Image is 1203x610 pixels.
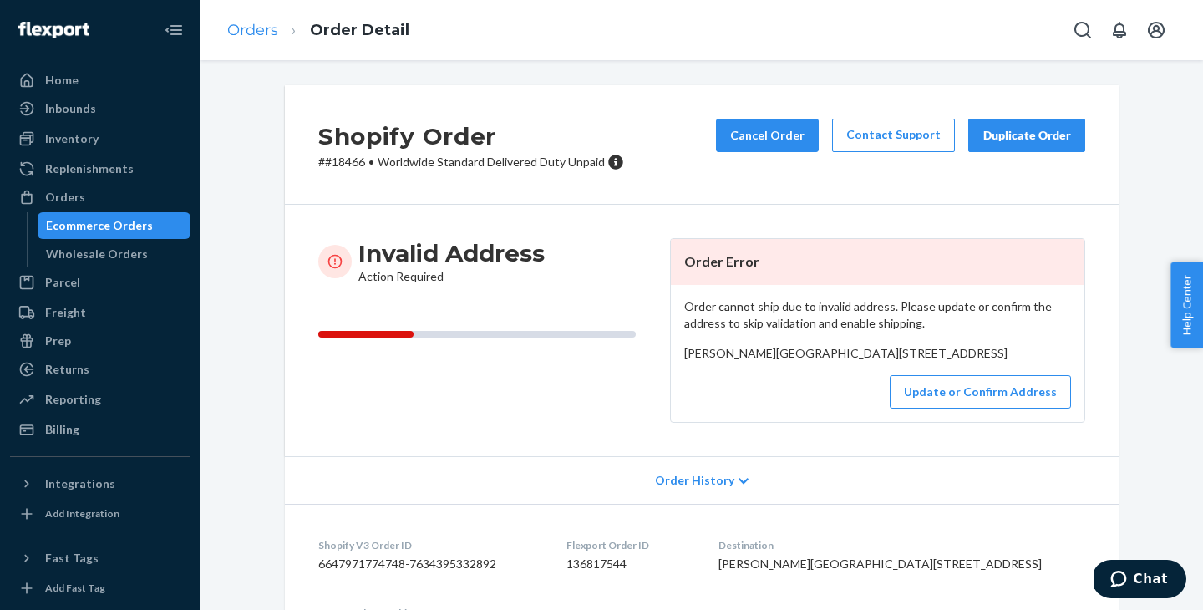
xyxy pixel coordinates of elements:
[10,299,190,326] a: Freight
[718,538,1085,552] dt: Destination
[45,361,89,378] div: Returns
[45,160,134,177] div: Replenishments
[45,550,99,567] div: Fast Tags
[45,100,96,117] div: Inbounds
[566,556,693,572] dd: 136817544
[45,72,79,89] div: Home
[671,239,1084,285] header: Order Error
[10,578,190,598] a: Add Fast Tag
[890,375,1071,409] button: Update or Confirm Address
[45,274,80,291] div: Parcel
[45,391,101,408] div: Reporting
[832,119,955,152] a: Contact Support
[10,386,190,413] a: Reporting
[10,125,190,152] a: Inventory
[10,95,190,122] a: Inbounds
[10,356,190,383] a: Returns
[10,416,190,443] a: Billing
[45,130,99,147] div: Inventory
[318,154,624,170] p: # #18466
[684,298,1071,332] p: Order cannot ship due to invalid address. Please update or confirm the address to skip validation...
[368,155,374,169] span: •
[45,506,119,521] div: Add Integration
[10,545,190,572] button: Fast Tags
[46,217,153,234] div: Ecommerce Orders
[655,472,734,489] span: Order History
[358,238,545,285] div: Action Required
[227,21,278,39] a: Orders
[45,189,85,206] div: Orders
[358,238,545,268] h3: Invalid Address
[968,119,1085,152] button: Duplicate Order
[10,155,190,182] a: Replenishments
[10,184,190,211] a: Orders
[45,304,86,321] div: Freight
[45,581,105,595] div: Add Fast Tag
[1066,13,1099,47] button: Open Search Box
[18,22,89,38] img: Flexport logo
[1103,13,1136,47] button: Open notifications
[45,475,115,492] div: Integrations
[1094,560,1186,602] iframe: Opens a widget where you can chat to one of our agents
[46,246,148,262] div: Wholesale Orders
[716,119,819,152] button: Cancel Order
[310,21,409,39] a: Order Detail
[318,538,540,552] dt: Shopify V3 Order ID
[10,328,190,354] a: Prep
[10,269,190,296] a: Parcel
[38,212,191,239] a: Ecommerce Orders
[378,155,605,169] span: Worldwide Standard Delivered Duty Unpaid
[38,241,191,267] a: Wholesale Orders
[10,504,190,524] a: Add Integration
[10,470,190,497] button: Integrations
[10,67,190,94] a: Home
[214,6,423,55] ol: breadcrumbs
[318,556,540,572] dd: 6647971774748-7634395332892
[318,119,624,154] h2: Shopify Order
[1170,262,1203,348] button: Help Center
[45,421,79,438] div: Billing
[157,13,190,47] button: Close Navigation
[1140,13,1173,47] button: Open account menu
[566,538,693,552] dt: Flexport Order ID
[718,557,1042,571] span: [PERSON_NAME][GEOGRAPHIC_DATA][STREET_ADDRESS]
[45,333,71,349] div: Prep
[684,346,1008,360] span: [PERSON_NAME][GEOGRAPHIC_DATA][STREET_ADDRESS]
[982,127,1071,144] div: Duplicate Order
